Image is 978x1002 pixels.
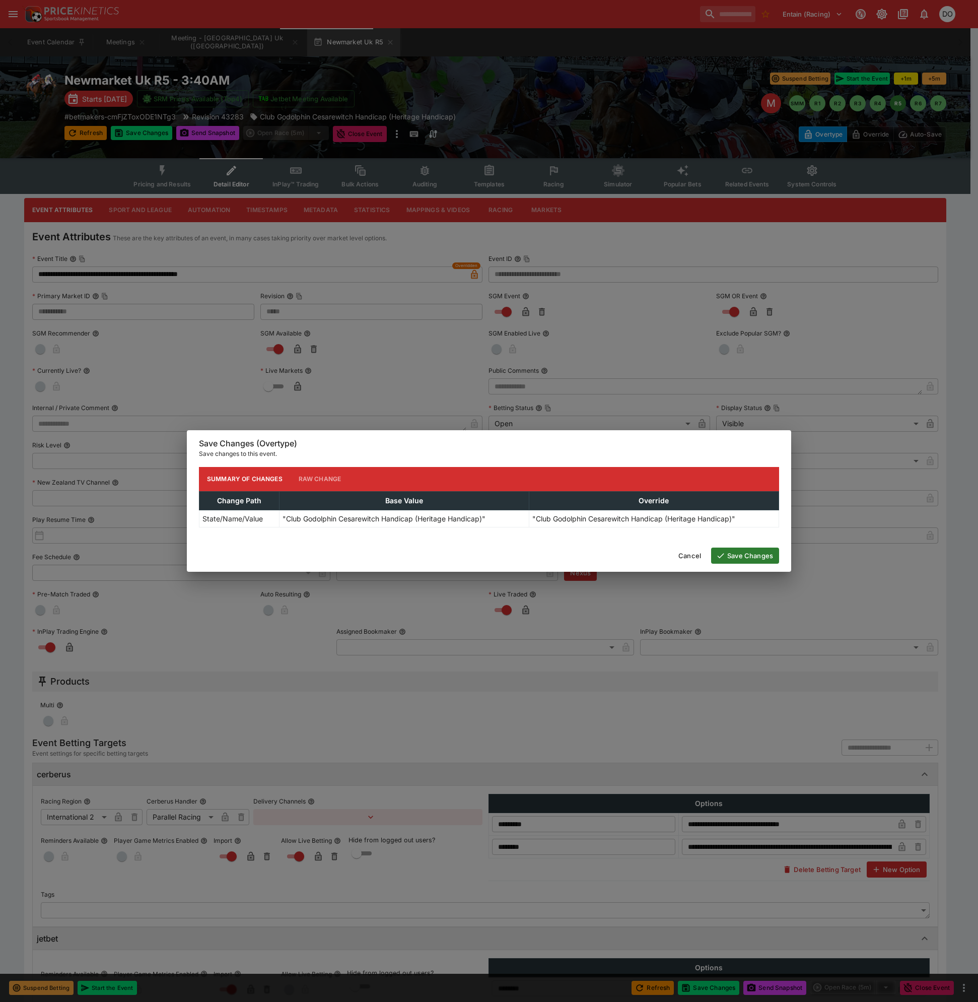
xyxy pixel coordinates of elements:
[672,548,707,564] button: Cancel
[199,491,280,510] th: Change Path
[199,449,779,459] p: Save changes to this event.
[279,491,529,510] th: Base Value
[529,491,779,510] th: Override
[529,510,779,527] td: "Club Godolphin Cesarewitch Handicap (Heritage Handicap)"
[199,438,779,449] h6: Save Changes (Overtype)
[199,467,291,491] button: Summary of Changes
[202,513,263,524] p: State/Name/Value
[291,467,350,491] button: Raw Change
[711,548,779,564] button: Save Changes
[279,510,529,527] td: "Club Godolphin Cesarewitch Handicap (Heritage Handicap)"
